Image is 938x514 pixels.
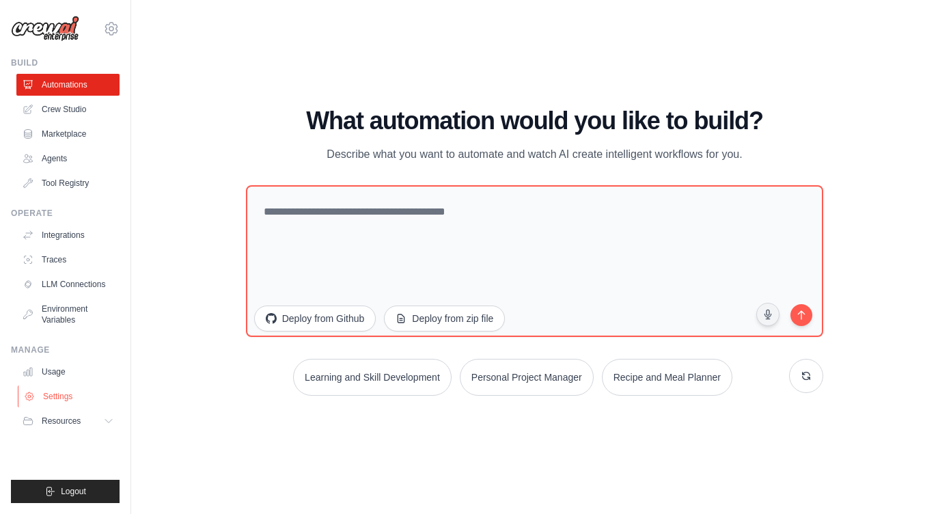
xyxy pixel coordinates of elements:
[16,148,120,170] a: Agents
[11,344,120,355] div: Manage
[18,385,121,407] a: Settings
[11,16,79,42] img: Logo
[16,98,120,120] a: Crew Studio
[16,410,120,432] button: Resources
[305,146,764,163] p: Describe what you want to automate and watch AI create intelligent workflows for you.
[293,359,452,396] button: Learning and Skill Development
[16,273,120,295] a: LLM Connections
[11,57,120,68] div: Build
[16,298,120,331] a: Environment Variables
[384,306,505,332] button: Deploy from zip file
[16,361,120,383] a: Usage
[16,74,120,96] a: Automations
[246,107,824,135] h1: What automation would you like to build?
[602,359,732,396] button: Recipe and Meal Planner
[254,306,376,332] button: Deploy from Github
[11,480,120,503] button: Logout
[870,448,938,514] iframe: Chat Widget
[61,486,86,497] span: Logout
[11,208,120,219] div: Operate
[16,123,120,145] a: Marketplace
[460,359,594,396] button: Personal Project Manager
[42,416,81,427] span: Resources
[16,172,120,194] a: Tool Registry
[16,224,120,246] a: Integrations
[16,249,120,271] a: Traces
